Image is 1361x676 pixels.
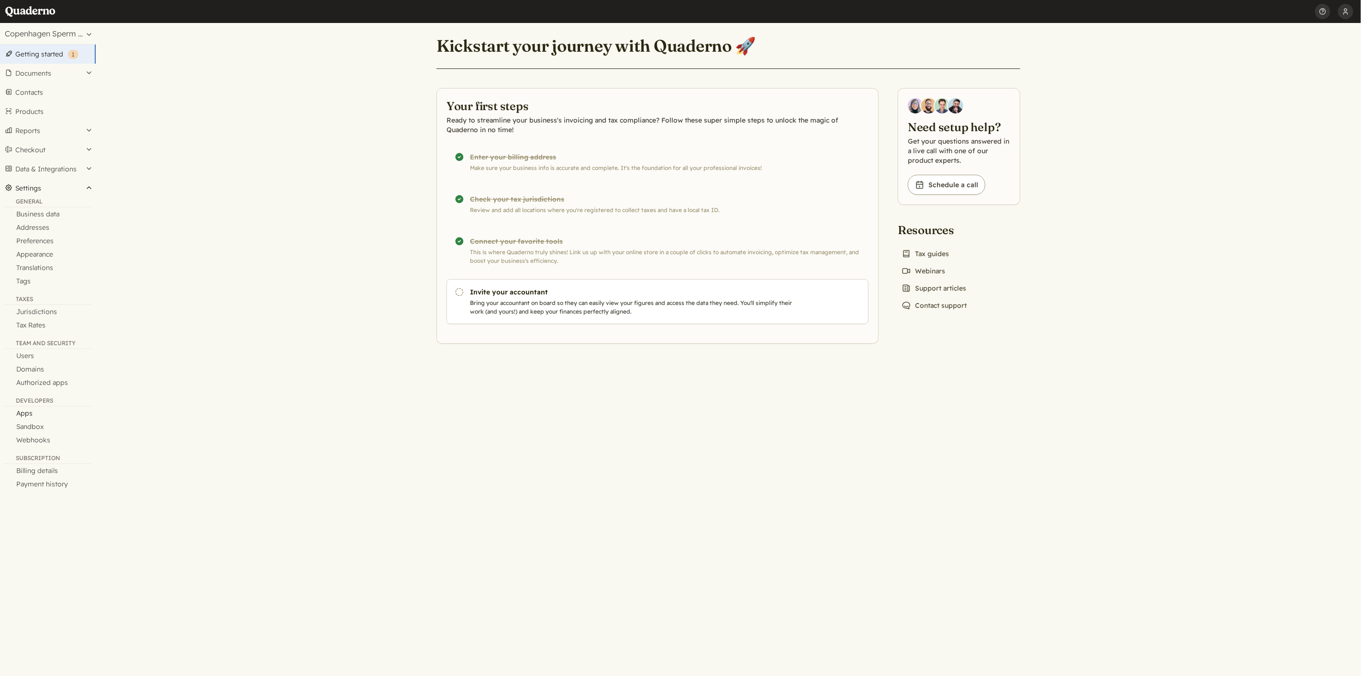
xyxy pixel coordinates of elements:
[921,98,937,113] img: Jairo Fumero, Account Executive at Quaderno
[72,51,75,58] span: 1
[4,295,92,305] div: Taxes
[908,175,985,195] a: Schedule a call
[4,454,92,464] div: Subscription
[898,247,953,260] a: Tax guides
[4,339,92,349] div: Team and security
[898,222,971,237] h2: Resources
[470,299,796,316] p: Bring your accountant on board so they can easily view your figures and access the data they need...
[908,136,1010,165] p: Get your questions answered in a live call with one of our product experts.
[908,119,1010,135] h2: Need setup help?
[898,264,949,278] a: Webinars
[446,115,869,135] p: Ready to streamline your business's invoicing and tax compliance? Follow these super simple steps...
[908,98,923,113] img: Diana Carrasco, Account Executive at Quaderno
[898,299,971,312] a: Contact support
[470,287,796,297] h3: Invite your accountant
[898,282,970,295] a: Support articles
[948,98,963,113] img: Javier Rubio, DevRel at Quaderno
[446,279,869,324] a: Invite your accountant Bring your accountant on board so they can easily view your figures and ac...
[935,98,950,113] img: Ivo Oltmans, Business Developer at Quaderno
[446,98,869,113] h2: Your first steps
[436,35,756,56] h1: Kickstart your journey with Quaderno 🚀
[4,397,92,406] div: Developers
[4,198,92,207] div: General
